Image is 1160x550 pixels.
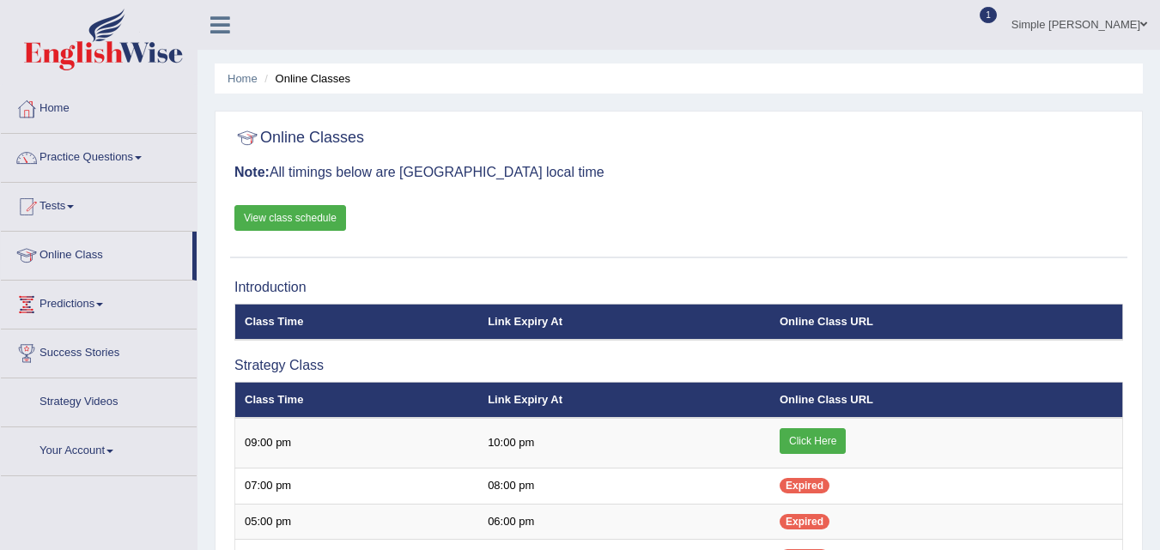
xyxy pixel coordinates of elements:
a: Strategy Videos [1,378,197,421]
h2: Online Classes [234,125,364,151]
th: Online Class URL [770,382,1123,418]
a: Click Here [780,428,846,454]
th: Online Class URL [770,304,1123,340]
th: Link Expiry At [478,382,770,418]
span: 1 [980,7,997,23]
a: Practice Questions [1,134,197,177]
td: 08:00 pm [478,468,770,505]
b: Note: [234,165,270,179]
td: 07:00 pm [235,468,479,505]
th: Class Time [235,382,479,418]
a: Predictions [1,281,197,323]
th: Class Time [235,304,479,340]
h3: All timings below are [GEOGRAPHIC_DATA] local time [234,165,1123,180]
td: 09:00 pm [235,418,479,468]
span: Expired [780,478,829,493]
td: 10:00 pm [478,418,770,468]
span: Expired [780,514,829,529]
li: Online Classes [260,70,350,87]
td: 06:00 pm [478,504,770,540]
h3: Strategy Class [234,358,1123,373]
a: Online Class [1,232,192,275]
a: Home [1,85,197,128]
a: View class schedule [234,205,346,231]
a: Your Account [1,427,197,470]
a: Tests [1,183,197,226]
th: Link Expiry At [478,304,770,340]
a: Home [228,72,258,85]
a: Success Stories [1,329,197,372]
td: 05:00 pm [235,504,479,540]
h3: Introduction [234,280,1123,295]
